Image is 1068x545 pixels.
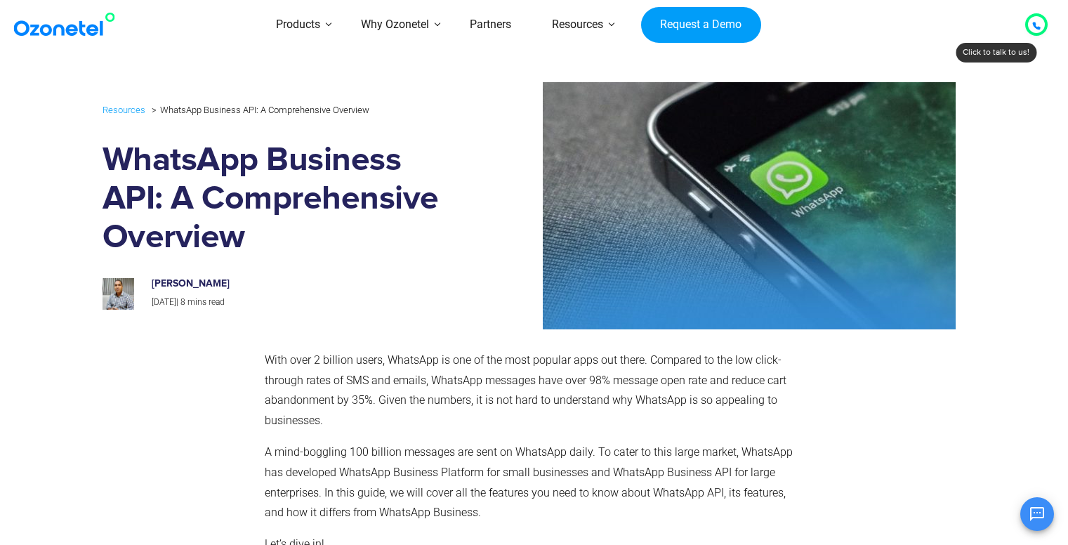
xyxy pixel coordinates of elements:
[1020,497,1054,531] button: Open chat
[187,297,225,307] span: mins read
[265,353,786,427] span: With over 2 billion users, WhatsApp is one of the most popular apps out there. Compared to the lo...
[103,141,463,257] h1: WhatsApp Business API: A Comprehensive Overview
[180,297,185,307] span: 8
[265,445,793,519] span: A mind-boggling 100 billion messages are sent on WhatsApp daily. To cater to this large market, W...
[152,278,448,290] h6: [PERSON_NAME]
[148,101,369,119] li: WhatsApp Business API: A Comprehensive Overview
[641,7,761,44] a: Request a Demo
[103,278,134,310] img: prashanth-kancherla_avatar-200x200.jpeg
[152,297,176,307] span: [DATE]
[103,102,145,118] a: Resources
[152,295,448,310] p: |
